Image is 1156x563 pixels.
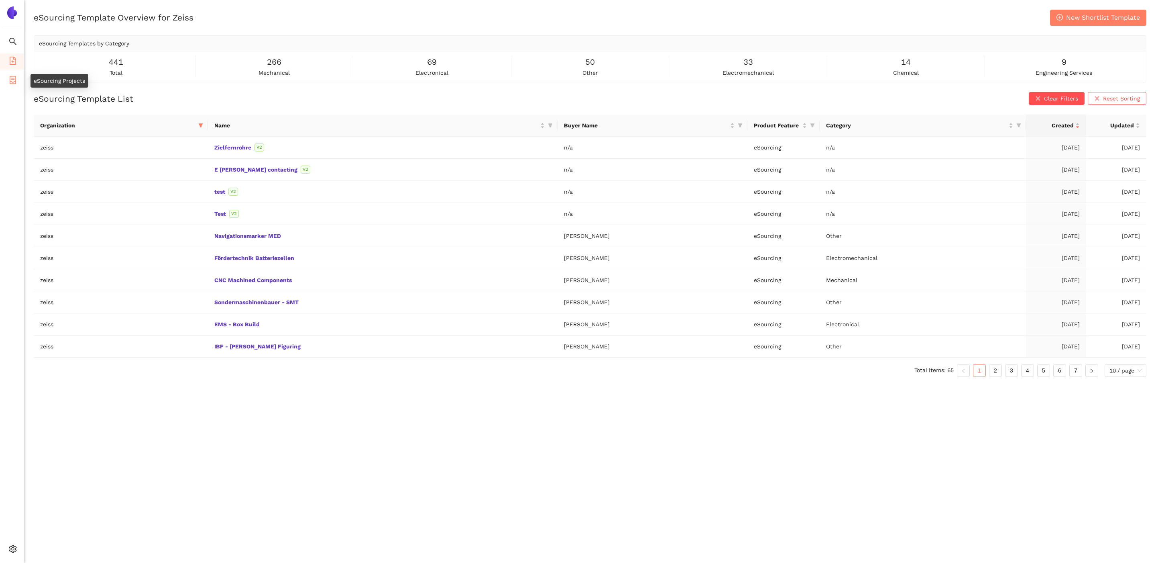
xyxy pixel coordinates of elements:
span: close [1094,96,1100,102]
span: Product Feature [754,121,801,130]
span: Category [826,121,1007,130]
span: 33 [743,56,753,68]
span: close [1035,96,1041,102]
th: this column's title is Product Feature,this column is sortable [747,115,820,137]
li: 4 [1021,364,1034,377]
li: Previous Page [957,364,970,377]
td: zeiss [34,181,208,203]
th: this column's title is Buyer Name,this column is sortable [558,115,747,137]
a: 5 [1038,364,1050,377]
span: total [110,68,122,77]
span: setting [9,542,17,558]
td: zeiss [34,159,208,181]
td: [PERSON_NAME] [558,225,747,247]
span: 14 [901,56,911,68]
span: filter [808,119,816,131]
td: eSourcing [747,181,820,203]
td: Electromechanical [820,247,1026,269]
span: filter [738,123,743,128]
td: [DATE] [1026,181,1086,203]
td: [DATE] [1086,291,1146,313]
td: [DATE] [1086,269,1146,291]
span: plus-circle [1056,14,1063,22]
td: eSourcing [747,159,820,181]
td: [DATE] [1026,159,1086,181]
td: [DATE] [1086,181,1146,203]
span: 266 [267,56,281,68]
img: Logo [6,6,18,19]
td: Other [820,291,1026,313]
span: filter [810,123,815,128]
td: zeiss [34,247,208,269]
td: Other [820,336,1026,358]
td: n/a [820,181,1026,203]
span: 9 [1062,56,1066,68]
span: mechanical [258,68,290,77]
td: eSourcing [747,247,820,269]
span: filter [1015,119,1023,131]
td: eSourcing [747,313,820,336]
li: 5 [1037,364,1050,377]
span: filter [198,123,203,128]
span: Created [1032,121,1074,130]
td: [DATE] [1026,225,1086,247]
td: [PERSON_NAME] [558,313,747,336]
td: eSourcing [747,137,820,159]
td: n/a [558,203,747,225]
td: zeiss [34,336,208,358]
td: n/a [558,137,747,159]
span: 50 [585,56,595,68]
span: V2 [229,210,239,218]
span: Reset Sorting [1103,94,1140,103]
td: [DATE] [1086,159,1146,181]
span: other [582,68,598,77]
td: eSourcing [747,291,820,313]
a: 7 [1070,364,1082,377]
td: [DATE] [1026,137,1086,159]
th: this column's title is Name,this column is sortable [208,115,558,137]
td: Mechanical [820,269,1026,291]
li: 3 [1005,364,1018,377]
span: file-add [9,54,17,70]
span: filter [736,119,744,131]
td: zeiss [34,291,208,313]
li: Next Page [1085,364,1098,377]
td: [DATE] [1086,336,1146,358]
td: [PERSON_NAME] [558,336,747,358]
td: [DATE] [1026,291,1086,313]
td: [DATE] [1086,137,1146,159]
span: New Shortlist Template [1066,12,1140,23]
td: [DATE] [1086,247,1146,269]
a: 2 [989,364,1001,377]
td: [DATE] [1026,203,1086,225]
td: zeiss [34,137,208,159]
button: plus-circleNew Shortlist Template [1050,10,1146,26]
span: Organization [40,121,195,130]
td: [PERSON_NAME] [558,291,747,313]
td: zeiss [34,269,208,291]
span: Clear Filters [1044,94,1078,103]
span: chemical [893,68,919,77]
h2: eSourcing Template List [34,93,133,104]
a: 6 [1054,364,1066,377]
a: 4 [1022,364,1034,377]
span: left [961,369,966,373]
th: this column's title is Updated,this column is sortable [1086,115,1146,137]
a: 3 [1005,364,1018,377]
td: n/a [820,203,1026,225]
span: container [9,73,17,89]
button: right [1085,364,1098,377]
td: eSourcing [747,269,820,291]
button: closeReset Sorting [1088,92,1146,105]
td: [PERSON_NAME] [558,247,747,269]
td: [DATE] [1086,225,1146,247]
td: n/a [558,159,747,181]
li: Total items: 65 [914,364,954,377]
td: [PERSON_NAME] [558,269,747,291]
span: filter [548,123,553,128]
li: 2 [989,364,1002,377]
span: Updated [1093,121,1134,130]
td: [DATE] [1086,313,1146,336]
td: [DATE] [1086,203,1146,225]
div: eSourcing Projects [31,74,88,88]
